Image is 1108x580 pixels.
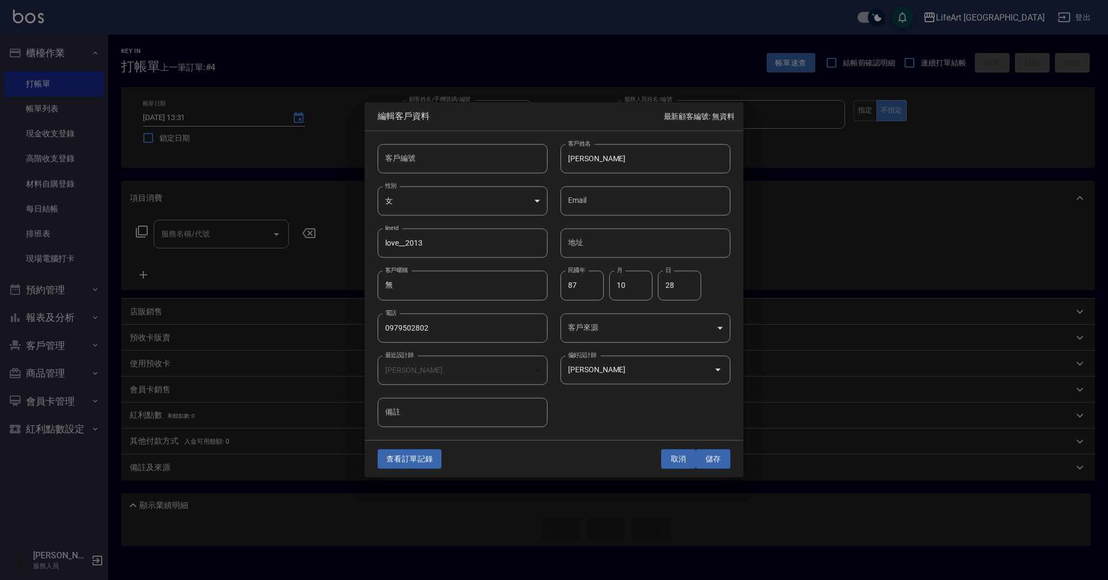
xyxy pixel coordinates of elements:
[568,351,596,359] label: 偏好設計師
[617,266,622,274] label: 月
[378,355,548,385] div: [PERSON_NAME]
[385,351,413,359] label: 最近設計師
[378,449,441,469] button: 查看訂單記錄
[378,111,664,122] span: 編輯客戶資料
[385,308,397,317] label: 電話
[665,266,671,274] label: 日
[385,224,399,232] label: lineId
[568,139,591,147] label: 客戶姓名
[378,186,548,215] div: 女
[385,181,397,189] label: 性別
[568,266,585,274] label: 民國年
[709,361,727,379] button: Open
[385,266,408,274] label: 客戶暱稱
[696,449,730,469] button: 儲存
[661,449,696,469] button: 取消
[664,111,735,122] p: 最新顧客編號: 無資料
